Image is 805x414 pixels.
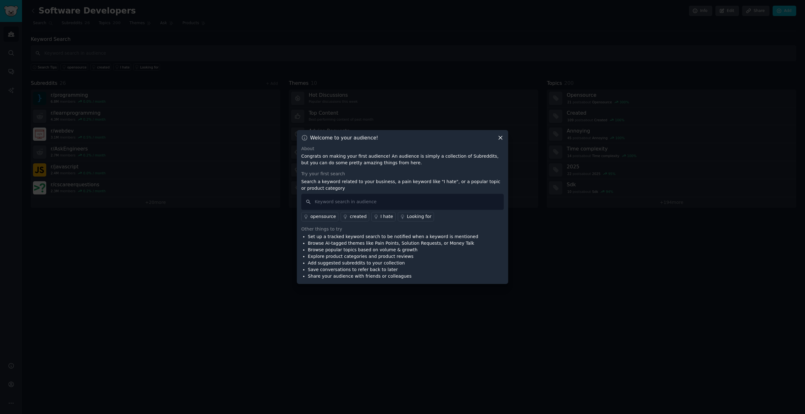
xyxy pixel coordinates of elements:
[301,178,504,192] p: Search a keyword related to your business, a pain keyword like "I hate", or a popular topic or pr...
[308,260,478,266] li: Add suggested subreddits to your collection
[310,213,336,220] div: opensource
[310,134,378,141] h3: Welcome to your audience!
[308,233,478,240] li: Set up a tracked keyword search to be notified when a keyword is mentioned
[407,213,431,220] div: Looking for
[380,213,393,220] div: I hate
[308,247,478,253] li: Browse popular topics based on volume & growth
[350,213,366,220] div: created
[398,212,434,221] a: Looking for
[341,212,369,221] a: created
[371,212,396,221] a: I hate
[301,226,504,232] div: Other things to try
[308,273,478,280] li: Share your audience with friends or colleagues
[308,253,478,260] li: Explore product categories and product reviews
[308,240,478,247] li: Browse AI-tagged themes like Pain Points, Solution Requests, or Money Talk
[301,212,338,221] a: opensource
[301,194,504,210] input: Keyword search in audience
[308,266,478,273] li: Save conversations to refer back to later
[301,153,504,166] p: Congrats on making your first audience! An audience is simply a collection of Subreddits, but you...
[301,171,504,177] div: Try your first search
[301,145,504,152] div: About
